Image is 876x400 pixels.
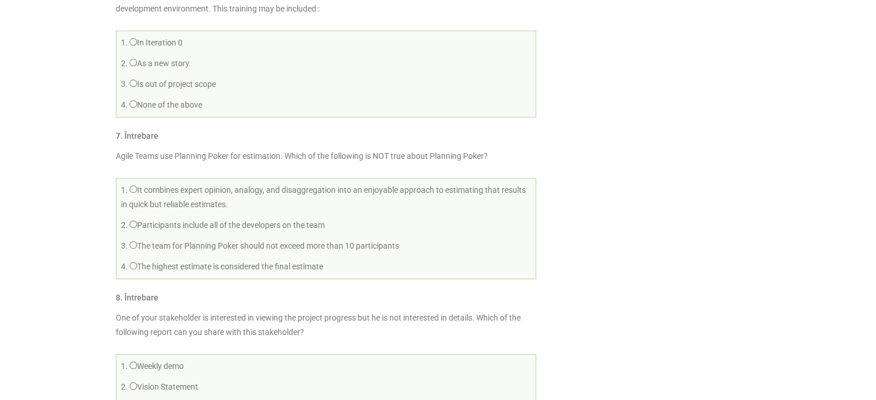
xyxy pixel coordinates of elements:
span: 4. [121,100,128,109]
label: Vision Statement [130,382,198,391]
span: 1. [121,185,128,195]
label: The team for Planning Poker should not exceed more than 10 participants [130,241,399,250]
span: 3. [121,79,128,89]
span: 1. [121,361,128,371]
span: 2. [121,382,128,391]
input: Is out of project scope [130,79,137,87]
label: None of the above [130,100,202,109]
label: In Iteration 0 [130,38,183,47]
span: 2. [121,220,128,230]
label: Is out of project scope [130,79,216,89]
span: 3. [121,241,128,250]
label: The highest estimate is considered the final estimate [130,262,323,271]
input: Weekly demo [130,361,137,369]
input: Vision Statement [130,382,137,390]
label: It combines expert opinion, analogy, and disaggregation into an enjoyable approach to estimating ... [121,185,526,209]
p: One of your stakeholder is interested in viewing the project progress but he is not interested in... [116,311,536,340]
h5: . Întrebare [116,294,158,302]
label: Weekly demo [130,361,184,371]
span: 7 [116,131,120,140]
span: 8 [116,293,120,302]
h5: . Întrebare [116,132,158,140]
input: It combines expert opinion, analogy, and disaggregation into an enjoyable approach to estimating ... [130,185,137,193]
label: As a new story [130,59,189,68]
input: The highest estimate is considered the final estimate [130,262,137,269]
input: In Iteration 0 [130,38,137,45]
input: None of the above [130,100,137,108]
input: As a new story [130,59,137,66]
label: Participants include all of the developers on the team [130,220,325,230]
p: Agile Teams use Planning Poker for estimation. Which of the following is NOT true about Planning ... [116,149,536,163]
input: The team for Planning Poker should not exceed more than 10 participants [130,241,137,249]
span: 2. [121,59,128,68]
span: 4. [121,262,128,271]
input: Participants include all of the developers on the team [130,220,137,228]
span: 1. [121,38,128,47]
